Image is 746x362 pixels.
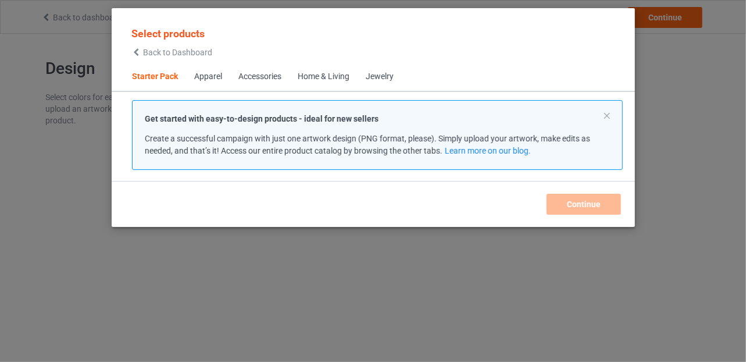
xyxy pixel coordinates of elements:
span: Select products [131,27,205,40]
div: Home & Living [298,71,349,83]
div: Accessories [238,71,281,83]
a: Learn more on our blog. [444,146,530,155]
span: Create a successful campaign with just one artwork design (PNG format, please). Simply upload you... [145,134,590,155]
strong: Get started with easy-to-design products - ideal for new sellers [145,114,379,123]
div: Jewelry [366,71,394,83]
span: Starter Pack [124,63,186,91]
span: Back to Dashboard [143,48,212,57]
div: Apparel [194,71,222,83]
